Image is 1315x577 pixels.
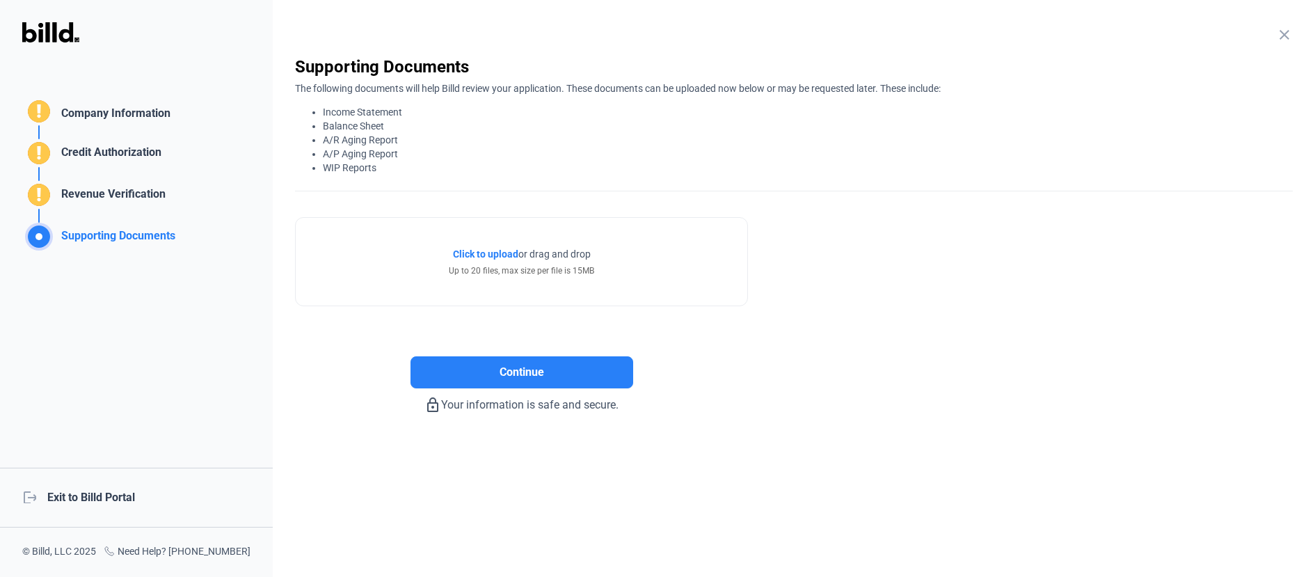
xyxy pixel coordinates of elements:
img: Billd Logo [22,22,79,42]
li: Balance Sheet [323,119,1293,133]
li: WIP Reports [323,161,1293,175]
mat-icon: logout [22,489,36,503]
mat-icon: lock_outline [424,397,441,413]
div: Supporting Documents [295,56,1293,78]
div: Need Help? [PHONE_NUMBER] [104,544,250,560]
span: Click to upload [453,248,518,260]
div: Supporting Documents [56,228,175,251]
li: Income Statement [323,105,1293,119]
div: Company Information [56,105,170,125]
div: Your information is safe and secure. [295,388,748,413]
div: Revenue Verification [56,186,166,209]
span: Continue [500,364,544,381]
div: © Billd, LLC 2025 [22,544,96,560]
button: Continue [411,356,633,388]
span: or drag and drop [518,247,591,261]
li: A/R Aging Report [323,133,1293,147]
div: The following documents will help Billd review your application. These documents can be uploaded ... [295,78,1293,175]
mat-icon: close [1276,26,1293,43]
div: Up to 20 files, max size per file is 15MB [449,264,594,277]
div: Credit Authorization [56,144,161,167]
li: A/P Aging Report [323,147,1293,161]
